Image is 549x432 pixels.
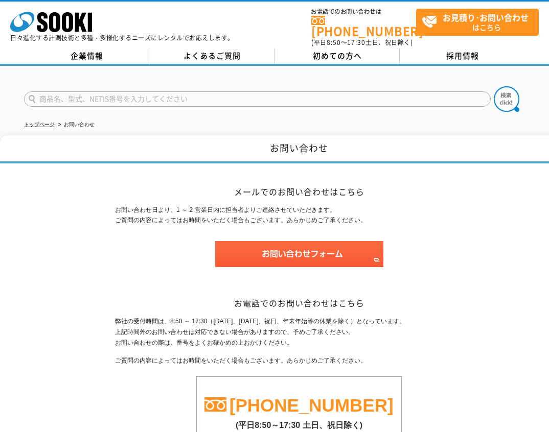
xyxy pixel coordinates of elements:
a: お見積り･お問い合わせはこちら [416,9,539,36]
h2: メールでのお問い合わせはこちら [115,186,483,197]
a: 企業情報 [24,49,149,64]
p: 日々進化する計測技術と多種・多様化するニーズにレンタルでお応えします。 [10,35,234,41]
span: 8:50 [327,38,341,47]
span: はこちら [422,9,538,35]
a: 初めての方へ [274,49,400,64]
h2: お電話でのお問い合わせはこちら [115,298,483,308]
p: お問い合わせ日より、1 ～ 2 営業日内に担当者よりご連絡させていただきます。 ご質問の内容によってはお時間をいただく場合もございます。あらかじめご了承ください。 [115,205,483,226]
a: 採用情報 [400,49,525,64]
p: 弊社の受付時間は、8:50 ～ 17:30（[DATE]、[DATE]、祝日、年末年始等の休業を除く）となっています。 上記時間外のお問い合わせは対応できない場合がありますので、予めご了承くださ... [115,316,483,348]
span: 17:30 [347,38,365,47]
input: 商品名、型式、NETIS番号を入力してください [24,91,491,107]
li: お問い合わせ [56,119,95,130]
p: (平日8:50～17:30 土日、祝日除く) [197,415,401,431]
span: 初めての方へ [313,50,362,61]
p: ご質問の内容によってはお時間をいただく場合もございます。あらかじめご了承ください。 [115,355,483,366]
a: トップページ [24,122,55,127]
a: よくあるご質問 [149,49,274,64]
img: btn_search.png [494,86,519,112]
a: [PHONE_NUMBER] [230,395,394,415]
span: お電話でのお問い合わせは [311,9,416,15]
a: お問い合わせフォーム [215,258,383,265]
img: お問い合わせフォーム [215,241,383,267]
strong: お見積り･お問い合わせ [443,11,529,23]
a: [PHONE_NUMBER] [311,16,416,37]
span: (平日 ～ 土日、祝日除く) [311,38,413,47]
